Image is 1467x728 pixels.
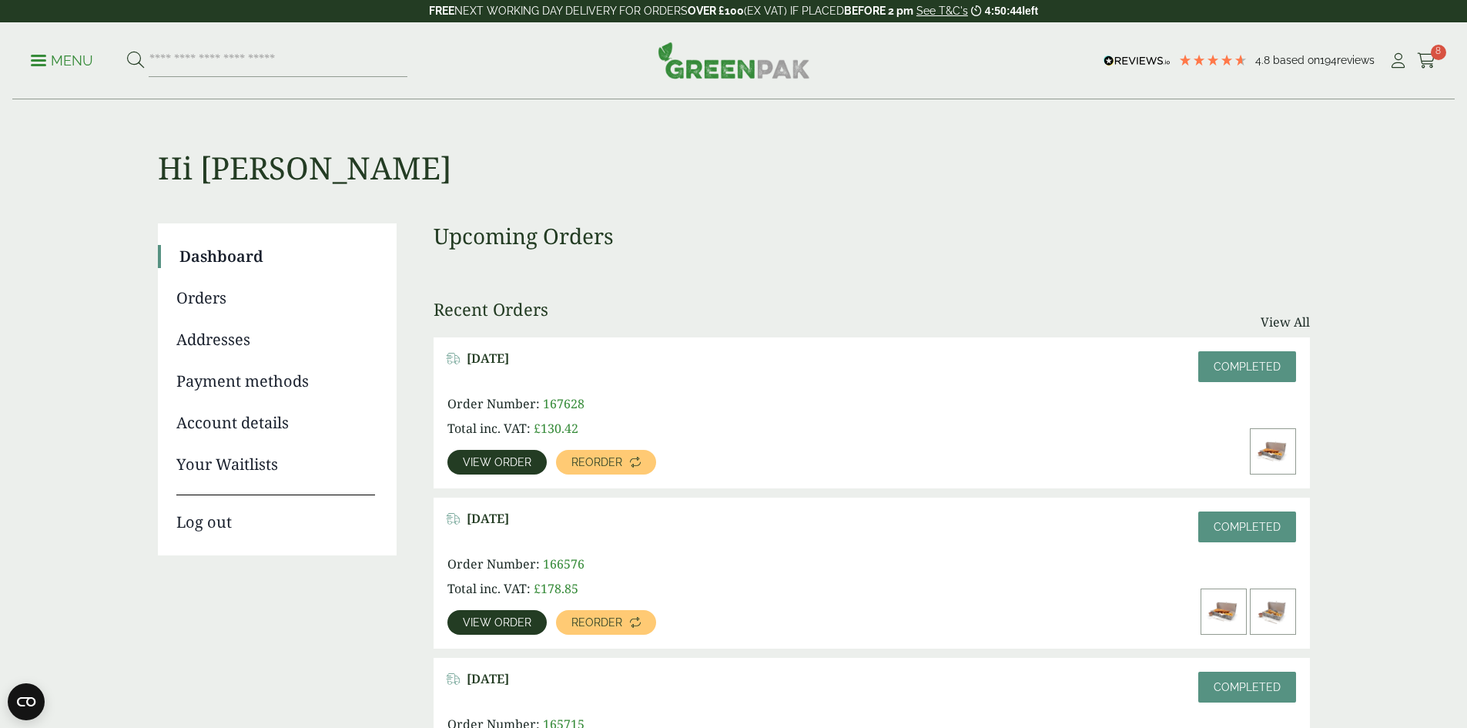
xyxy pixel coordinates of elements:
a: Your Waitlists [176,453,375,476]
a: Account details [176,411,375,434]
span: Order Number: [447,555,540,572]
a: View order [447,450,547,475]
h3: Recent Orders [434,299,548,319]
a: View All [1261,313,1310,331]
span: Completed [1214,521,1281,533]
span: Total inc. VAT: [447,580,531,597]
span: 8 [1431,45,1446,60]
span: 194 [1320,54,1337,66]
span: Total inc. VAT: [447,420,531,437]
i: Cart [1417,53,1436,69]
button: Open CMP widget [8,683,45,720]
span: 167628 [543,395,584,412]
a: Reorder [556,610,656,635]
strong: OVER £100 [688,5,744,17]
span: £ [534,580,541,597]
span: 4.8 [1255,54,1273,66]
strong: BEFORE 2 pm [844,5,913,17]
strong: FREE [429,5,454,17]
span: Based on [1273,54,1320,66]
img: Large-Corrugated-Newsprint-Fish-Chips-Box-with-Food-Variant-1-300x200.jpg [1201,589,1246,634]
span: reviews [1337,54,1375,66]
div: 4.78 Stars [1178,53,1248,67]
bdi: 178.85 [534,580,578,597]
a: Payment methods [176,370,375,393]
span: left [1022,5,1038,17]
a: View order [447,610,547,635]
img: GreenPak Supplies [658,42,810,79]
span: Reorder [571,617,622,628]
span: [DATE] [467,672,509,686]
h3: Upcoming Orders [434,223,1310,250]
span: 166576 [543,555,584,572]
span: 4:50:44 [985,5,1022,17]
a: See T&C's [916,5,968,17]
h1: Hi [PERSON_NAME] [158,100,1310,186]
p: Menu [31,52,93,70]
a: Reorder [556,450,656,475]
span: Completed [1214,361,1281,373]
span: £ [534,420,541,437]
a: Orders [176,287,375,310]
img: Small-Corrugated-Newsprint-Fish-Chips-Box-with-Food-Variant-1-300x200.jpg [1251,589,1295,634]
img: Large-Corrugated-Newsprint-Fish-Chips-Box-with-Food-Variant-1-300x200.jpg [1251,429,1295,474]
span: [DATE] [467,351,509,366]
img: REVIEWS.io [1104,55,1171,66]
span: View order [463,617,531,628]
i: My Account [1388,53,1408,69]
span: Reorder [571,457,622,468]
bdi: 130.42 [534,420,578,437]
a: 8 [1417,49,1436,72]
a: Log out [176,495,375,534]
span: Completed [1214,681,1281,693]
a: Addresses [176,328,375,351]
a: Menu [31,52,93,67]
span: Order Number: [447,395,540,412]
span: View order [463,457,531,468]
a: Dashboard [179,245,375,268]
span: [DATE] [467,512,509,526]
